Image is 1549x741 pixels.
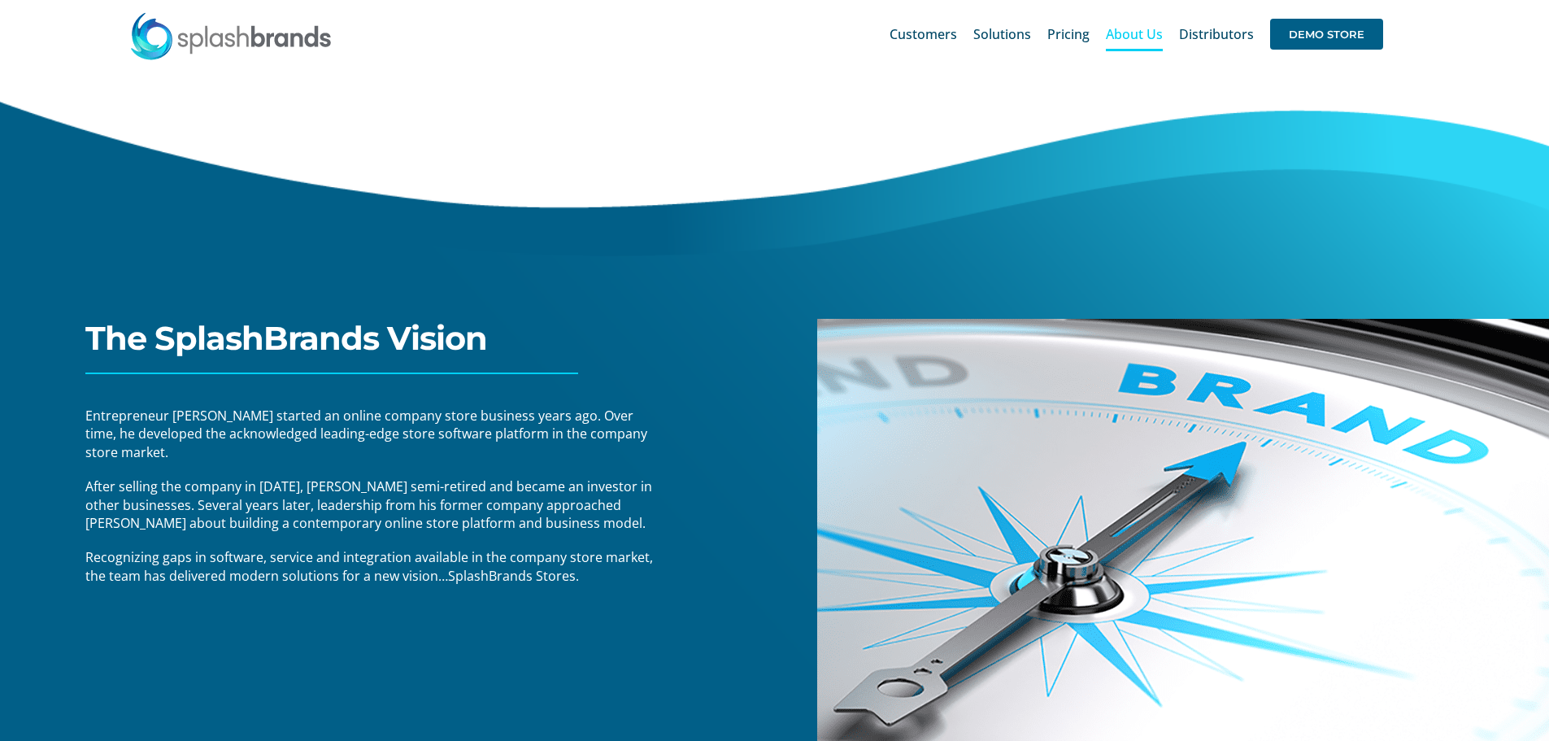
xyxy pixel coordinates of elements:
[1179,28,1254,41] span: Distributors
[1047,8,1090,60] a: Pricing
[973,28,1031,41] span: Solutions
[85,318,487,358] span: The SplashBrands Vision
[1047,28,1090,41] span: Pricing
[890,8,957,60] a: Customers
[1270,8,1383,60] a: DEMO STORE
[85,477,652,532] span: After selling the company in [DATE], [PERSON_NAME] semi-retired and became an investor in other b...
[129,11,333,60] img: SplashBrands.com Logo
[85,548,653,584] span: Recognizing gaps in software, service and integration available in the company store market, the ...
[1270,19,1383,50] span: DEMO STORE
[890,28,957,41] span: Customers
[1106,28,1163,41] span: About Us
[85,407,647,461] span: Entrepreneur [PERSON_NAME] started an online company store business years ago. Over time, he deve...
[890,8,1383,60] nav: Main Menu
[1179,8,1254,60] a: Distributors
